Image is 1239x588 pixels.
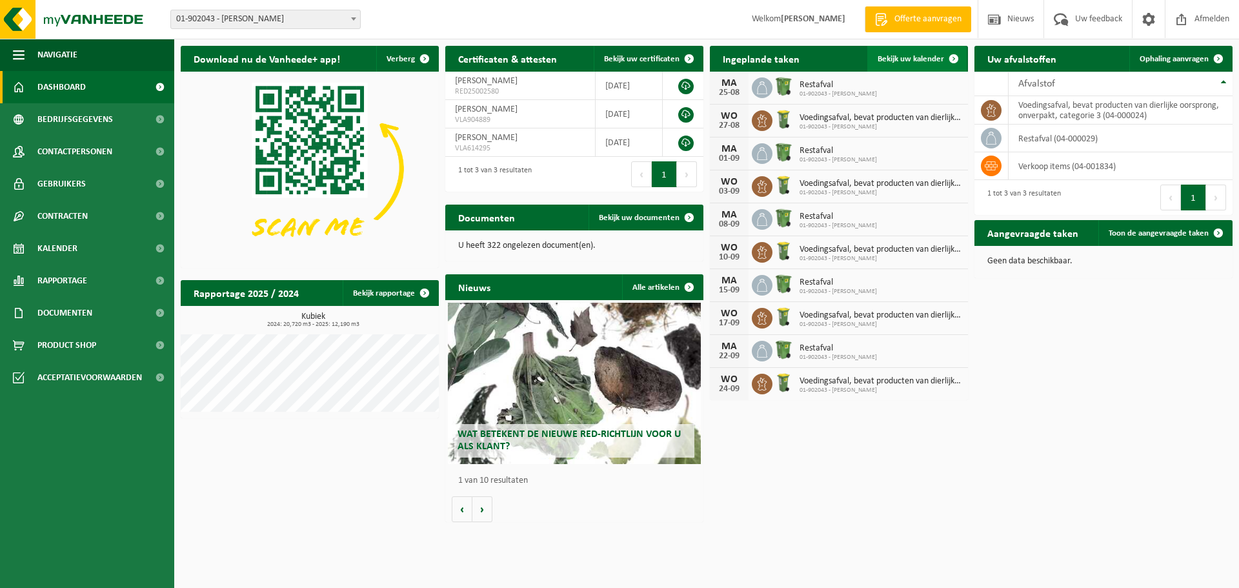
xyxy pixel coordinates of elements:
[891,13,965,26] span: Offerte aanvragen
[781,14,845,24] strong: [PERSON_NAME]
[716,220,742,229] div: 08-09
[652,161,677,187] button: 1
[716,243,742,253] div: WO
[800,255,962,263] span: 01-902043 - [PERSON_NAME]
[800,245,962,255] span: Voedingsafval, bevat producten van dierlijke oorsprong, onverpakt, categorie 3
[772,240,794,262] img: WB-0140-HPE-GN-50
[716,144,742,154] div: MA
[343,280,438,306] a: Bekijk rapportage
[181,280,312,305] h2: Rapportage 2025 / 2024
[800,146,877,156] span: Restafval
[716,154,742,163] div: 01-09
[37,329,96,361] span: Product Shop
[772,372,794,394] img: WB-0140-HPE-GN-50
[452,160,532,188] div: 1 tot 3 van 3 resultaten
[800,212,877,222] span: Restafval
[455,105,518,114] span: [PERSON_NAME]
[772,273,794,295] img: WB-0370-HPE-GN-01
[716,111,742,121] div: WO
[716,319,742,328] div: 17-09
[987,257,1220,266] p: Geen data beschikbaar.
[800,278,877,288] span: Restafval
[1181,185,1206,210] button: 1
[631,161,652,187] button: Previous
[181,46,353,71] h2: Download nu de Vanheede+ app!
[716,385,742,394] div: 24-09
[716,253,742,262] div: 10-09
[716,210,742,220] div: MA
[867,46,967,72] a: Bekijk uw kalender
[800,90,877,98] span: 01-902043 - [PERSON_NAME]
[716,187,742,196] div: 03-09
[37,136,112,168] span: Contactpersonen
[716,374,742,385] div: WO
[800,123,962,131] span: 01-902043 - [PERSON_NAME]
[604,55,680,63] span: Bekijk uw certificaten
[181,72,439,265] img: Download de VHEPlus App
[387,55,415,63] span: Verberg
[622,274,702,300] a: Alle artikelen
[1109,229,1209,238] span: Toon de aangevraagde taken
[171,10,360,28] span: 01-902043 - TOMMELEIN PATRICK - DADIZELE
[596,100,662,128] td: [DATE]
[800,376,962,387] span: Voedingsafval, bevat producten van dierlijke oorsprong, onverpakt, categorie 3
[878,55,944,63] span: Bekijk uw kalender
[716,177,742,187] div: WO
[445,205,528,230] h2: Documenten
[677,161,697,187] button: Next
[1160,185,1181,210] button: Previous
[1018,79,1055,89] span: Afvalstof
[974,46,1069,71] h2: Uw afvalstoffen
[455,86,585,97] span: RED25002580
[772,306,794,328] img: WB-0140-HPE-GN-50
[800,189,962,197] span: 01-902043 - [PERSON_NAME]
[455,143,585,154] span: VLA614295
[716,78,742,88] div: MA
[800,113,962,123] span: Voedingsafval, bevat producten van dierlijke oorsprong, onverpakt, categorie 3
[445,274,503,299] h2: Nieuws
[865,6,971,32] a: Offerte aanvragen
[800,179,962,189] span: Voedingsafval, bevat producten van dierlijke oorsprong, onverpakt, categorie 3
[472,496,492,522] button: Volgende
[589,205,702,230] a: Bekijk uw documenten
[772,76,794,97] img: WB-0370-HPE-GN-01
[974,220,1091,245] h2: Aangevraagde taken
[599,214,680,222] span: Bekijk uw documenten
[37,297,92,329] span: Documenten
[1009,96,1233,125] td: voedingsafval, bevat producten van dierlijke oorsprong, onverpakt, categorie 3 (04-000024)
[1140,55,1209,63] span: Ophaling aanvragen
[455,76,518,86] span: [PERSON_NAME]
[716,121,742,130] div: 27-08
[772,339,794,361] img: WB-0370-HPE-GN-01
[716,341,742,352] div: MA
[452,496,472,522] button: Vorige
[445,46,570,71] h2: Certificaten & attesten
[37,232,77,265] span: Kalender
[716,309,742,319] div: WO
[716,88,742,97] div: 25-08
[37,71,86,103] span: Dashboard
[1009,125,1233,152] td: restafval (04-000029)
[716,352,742,361] div: 22-09
[716,276,742,286] div: MA
[1206,185,1226,210] button: Next
[1009,152,1233,180] td: verkoop items (04-001834)
[187,312,439,328] h3: Kubiek
[458,429,681,452] span: Wat betekent de nieuwe RED-richtlijn voor u als klant?
[1129,46,1231,72] a: Ophaling aanvragen
[800,156,877,164] span: 01-902043 - [PERSON_NAME]
[710,46,812,71] h2: Ingeplande taken
[800,288,877,296] span: 01-902043 - [PERSON_NAME]
[800,222,877,230] span: 01-902043 - [PERSON_NAME]
[800,343,877,354] span: Restafval
[772,207,794,229] img: WB-0370-HPE-GN-01
[800,354,877,361] span: 01-902043 - [PERSON_NAME]
[37,39,77,71] span: Navigatie
[800,321,962,329] span: 01-902043 - [PERSON_NAME]
[37,168,86,200] span: Gebruikers
[376,46,438,72] button: Verberg
[37,200,88,232] span: Contracten
[981,183,1061,212] div: 1 tot 3 van 3 resultaten
[187,321,439,328] span: 2024: 20,720 m3 - 2025: 12,190 m3
[448,303,701,464] a: Wat betekent de nieuwe RED-richtlijn voor u als klant?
